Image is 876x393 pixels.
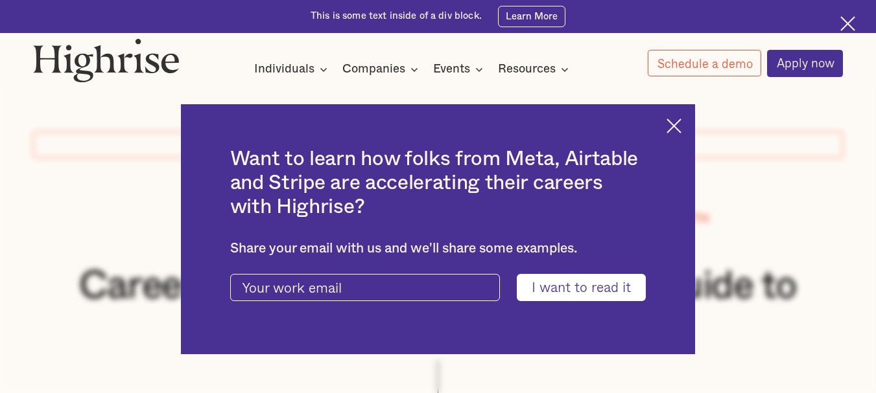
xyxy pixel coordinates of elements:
img: logo_orange.svg [21,21,31,31]
div: Events [433,62,470,77]
div: Share your email with us and we'll share some examples. [230,241,646,257]
div: Keywords by Traffic [143,76,219,85]
div: Individuals [254,62,331,77]
img: Cross icon [667,118,681,133]
img: tab_keywords_by_traffic_grey.svg [129,75,139,85]
a: Schedule a demo [648,50,762,76]
input: I want to read it [517,274,646,301]
div: Domain: [DOMAIN_NAME] [34,34,143,44]
div: This is some text inside of a div block. [311,10,482,23]
div: Domain Overview [49,76,116,85]
h2: Want to learn how folks from Meta, Airtable and Stripe are accelerating their careers with Highrise? [230,148,646,219]
img: Highrise logo [33,38,180,82]
img: website_grey.svg [21,34,31,44]
div: Individuals [254,62,314,77]
div: v 4.0.25 [36,21,64,31]
div: Events [433,62,487,77]
div: Resources [498,62,573,77]
form: current-ascender-blog-article-modal-form [230,274,646,301]
div: Companies [342,62,405,77]
div: Resources [498,62,556,77]
img: tab_domain_overview_orange.svg [35,75,45,85]
div: Companies [342,62,422,77]
input: Your work email [230,274,500,301]
a: Learn More [498,6,565,27]
a: Apply now [767,50,844,77]
img: Cross icon [840,16,855,31]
